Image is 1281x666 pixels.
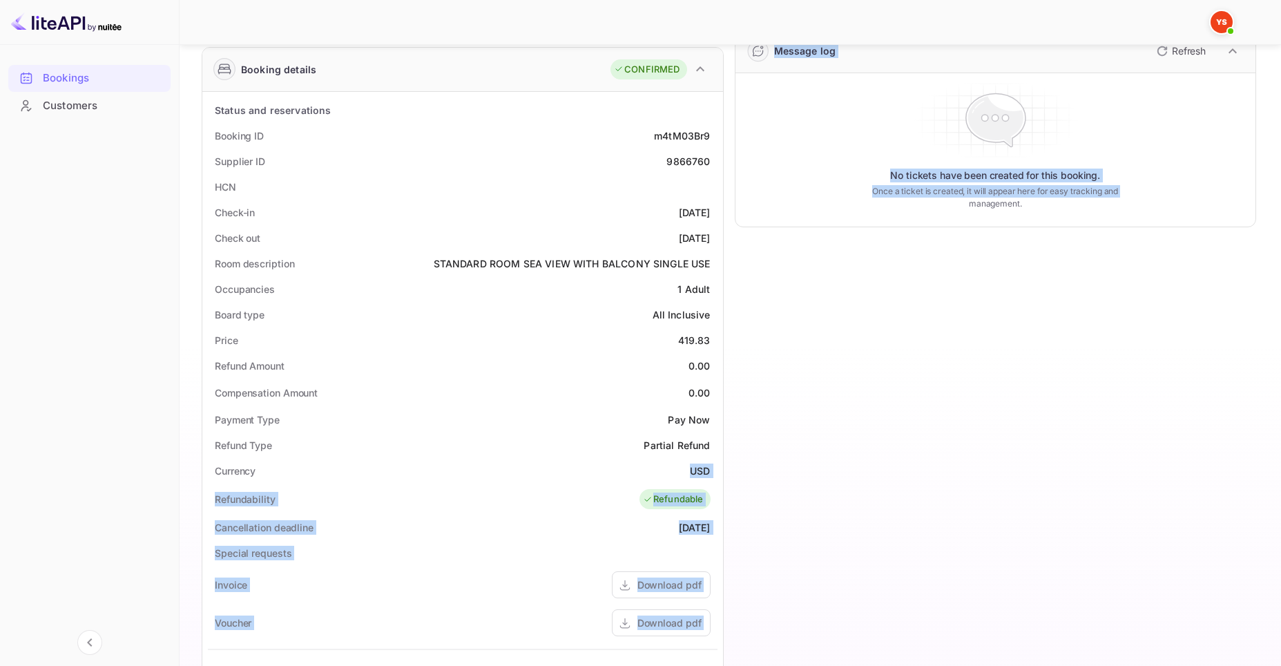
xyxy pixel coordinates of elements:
ya-tr-span: Refund Amount [215,360,285,372]
ya-tr-span: Once a ticket is created, it will appear here for easy tracking and management. [855,185,1135,210]
ya-tr-span: Occupancies [215,283,275,295]
div: 0.00 [688,359,711,373]
ya-tr-span: Board type [215,309,264,321]
ya-tr-span: USD [690,465,710,477]
ya-tr-span: Booking details [241,62,316,77]
ya-tr-span: Check out [215,232,260,244]
ya-tr-span: Pay Now [668,414,710,426]
div: 9866760 [666,154,710,169]
ya-tr-span: No tickets have been created for this booking. [890,169,1100,182]
ya-tr-span: Invoice [215,579,247,591]
ya-tr-span: Message log [774,45,836,57]
div: Bookings [8,65,171,92]
ya-tr-span: STANDARD ROOM SEA VIEW WITH BALCONY SINGLE USE [434,258,711,269]
ya-tr-span: Supplier ID [215,155,265,167]
img: LiteAPI logo [11,11,122,33]
div: [DATE] [679,520,711,535]
ya-tr-span: Download pdf [637,579,702,591]
img: Yandex Support [1211,11,1233,33]
ya-tr-span: Currency [215,465,256,477]
div: [DATE] [679,231,711,245]
ya-tr-span: Refundable [653,493,704,506]
button: Collapse navigation [77,630,102,655]
ya-tr-span: Voucher [215,617,251,629]
div: 419.83 [678,333,711,348]
ya-tr-span: Compensation Amount [215,387,318,399]
ya-tr-span: Customers [43,98,97,114]
ya-tr-span: Download pdf [637,617,702,629]
ya-tr-span: CONFIRMED [624,63,680,77]
div: 0.00 [688,386,711,400]
ya-tr-span: Special requests [215,547,291,559]
ya-tr-span: Booking ID [215,130,264,142]
ya-tr-span: Refund Type [215,439,272,451]
ya-tr-span: Partial Refund [644,439,710,451]
a: Bookings [8,65,171,91]
ya-tr-span: Refresh [1172,45,1206,57]
button: Refresh [1148,40,1211,62]
a: Customers [8,93,171,118]
ya-tr-span: Price [215,334,238,346]
ya-tr-span: HCN [215,181,236,193]
ya-tr-span: 1 Adult [677,283,710,295]
ya-tr-span: Payment Type [215,414,280,426]
ya-tr-span: Bookings [43,70,89,86]
ya-tr-span: Check-in [215,207,255,218]
ya-tr-span: Status and reservations [215,104,331,116]
ya-tr-span: m4tM03Br9 [654,130,710,142]
ya-tr-span: All Inclusive [653,309,711,321]
ya-tr-span: Room description [215,258,294,269]
ya-tr-span: Refundability [215,493,276,505]
div: Customers [8,93,171,120]
div: [DATE] [679,205,711,220]
ya-tr-span: Cancellation deadline [215,522,314,533]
